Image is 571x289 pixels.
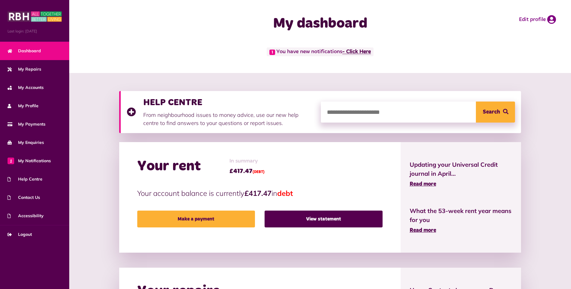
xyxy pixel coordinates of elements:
[410,181,436,187] span: Read more
[137,188,383,199] p: Your account balance is currently in
[8,84,44,91] span: My Accounts
[143,111,315,127] p: From neighbourhood issues to money advice, use our new help centre to find answers to your questi...
[229,167,265,176] span: £417.47
[476,102,515,123] button: Search
[137,211,255,227] a: Make a payment
[137,158,201,175] h2: Your rent
[8,158,51,164] span: My Notifications
[342,49,371,55] a: - Click Here
[267,47,374,56] span: You have new notifications
[8,103,39,109] span: My Profile
[519,15,556,24] a: Edit profile
[483,102,500,123] span: Search
[8,29,62,34] span: Last login: [DATE]
[8,139,44,146] span: My Enquiries
[410,160,512,188] a: Updating your Universal Credit journal in April... Read more
[8,213,44,219] span: Accessibility
[8,48,41,54] span: Dashboard
[8,176,42,182] span: Help Centre
[8,66,41,72] span: My Repairs
[269,50,275,55] span: 1
[253,170,265,174] span: (DEBT)
[244,189,272,198] strong: £417.47
[8,157,14,164] span: 1
[410,206,512,224] span: What the 53-week rent year means for you
[8,11,62,23] img: MyRBH
[229,157,265,165] span: In summary
[410,160,512,178] span: Updating your Universal Credit journal in April...
[8,121,45,127] span: My Payments
[410,206,512,235] a: What the 53-week rent year means for you Read more
[8,194,40,201] span: Contact Us
[8,231,32,238] span: Logout
[143,97,315,108] h3: HELP CENTRE
[265,211,382,227] a: View statement
[277,189,293,198] span: debt
[410,228,436,233] span: Read more
[201,15,440,32] h1: My dashboard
